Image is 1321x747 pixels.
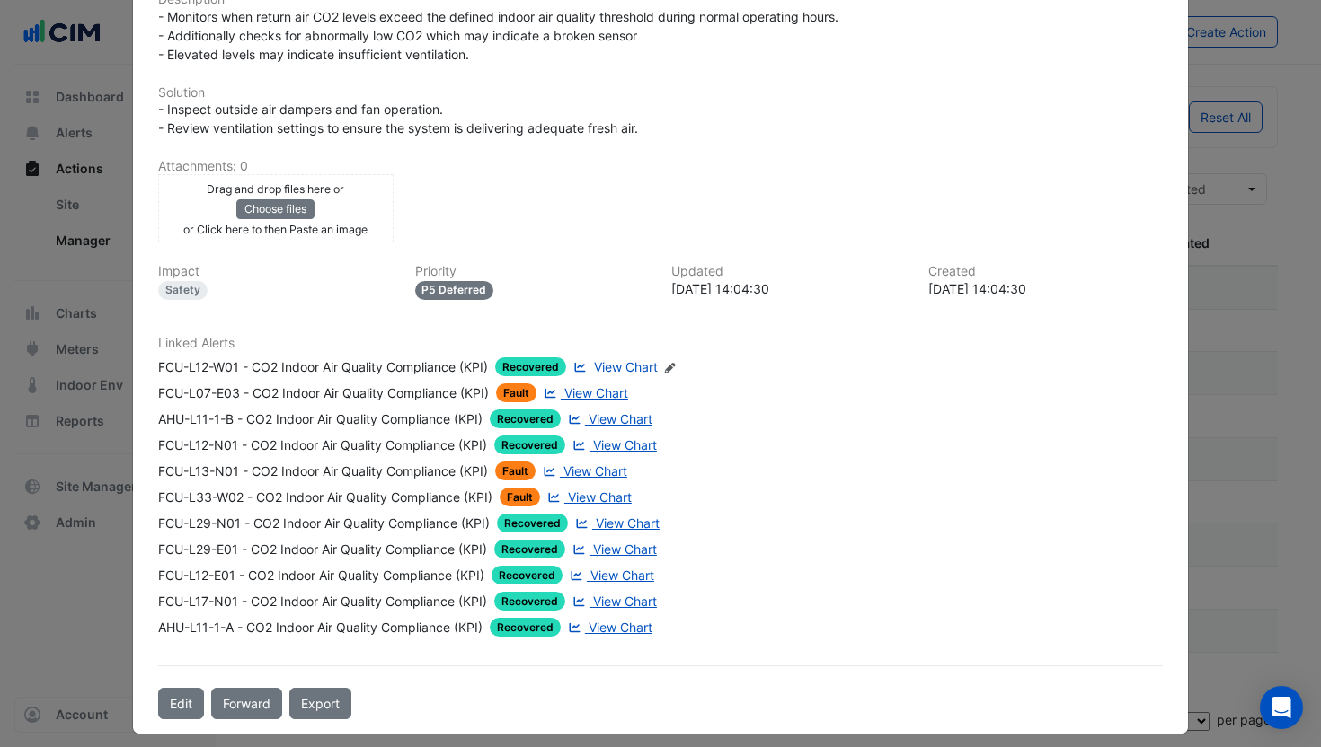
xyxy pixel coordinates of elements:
div: [DATE] 14:04:30 [928,279,1164,298]
a: View Chart [569,540,657,558]
div: AHU-L11-1-A - CO2 Indoor Air Quality Compliance (KPI) [158,618,483,637]
span: View Chart [596,515,660,531]
span: - Inspect outside air dampers and fan operation. - Review ventilation settings to ensure the syst... [158,101,638,136]
h6: Attachments: 0 [158,159,1163,174]
span: View Chart [594,359,658,374]
div: FCU-L12-W01 - CO2 Indoor Air Quality Compliance (KPI) [158,357,488,376]
span: Fault [500,488,540,506]
a: View Chart [569,592,657,611]
small: Drag and drop files here or [207,182,344,196]
a: View Chart [564,409,652,428]
button: Edit [158,688,204,719]
button: Forward [211,688,282,719]
small: or Click here to then Paste an image [183,223,368,236]
a: View Chart [564,618,652,637]
span: Recovered [494,540,565,558]
div: FCU-L33-W02 - CO2 Indoor Air Quality Compliance (KPI) [158,488,492,506]
h6: Impact [158,264,394,279]
fa-icon: Edit Linked Alerts [663,361,677,374]
div: Open Intercom Messenger [1260,686,1303,729]
a: View Chart [544,488,632,506]
div: FCU-L17-N01 - CO2 Indoor Air Quality Compliance (KPI) [158,592,487,611]
div: FCU-L07-E03 - CO2 Indoor Air Quality Compliance (KPI) [158,383,489,402]
div: FCU-L29-N01 - CO2 Indoor Air Quality Compliance (KPI) [158,514,490,532]
span: Recovered [492,566,563,584]
div: [DATE] 14:04:30 [671,279,907,298]
span: Recovered [497,514,568,532]
a: View Chart [572,514,660,532]
div: Safety [158,281,208,300]
span: Fault [496,383,536,402]
a: View Chart [566,566,654,584]
button: Choose files [236,199,315,219]
h6: Created [928,264,1164,279]
span: Recovered [495,357,566,376]
a: View Chart [570,357,658,376]
span: View Chart [593,541,657,557]
span: Recovered [494,592,565,611]
span: View Chart [589,411,652,426]
span: Fault [495,461,536,480]
div: FCU-L13-N01 - CO2 Indoor Air Quality Compliance (KPI) [158,461,488,480]
span: View Chart [568,489,632,505]
a: View Chart [540,383,628,402]
div: FCU-L29-E01 - CO2 Indoor Air Quality Compliance (KPI) [158,540,487,558]
a: View Chart [569,435,657,454]
span: View Chart [593,593,657,609]
h6: Solution [158,85,1163,101]
div: FCU-L12-N01 - CO2 Indoor Air Quality Compliance (KPI) [158,435,487,454]
span: Recovered [494,435,565,454]
div: AHU-L11-1-B - CO2 Indoor Air Quality Compliance (KPI) [158,409,483,428]
span: View Chart [590,567,654,583]
a: Export [289,688,351,719]
h6: Linked Alerts [158,336,1163,351]
span: Recovered [490,409,561,428]
div: FCU-L12-E01 - CO2 Indoor Air Quality Compliance (KPI) [158,566,484,584]
a: View Chart [539,461,627,480]
span: - Monitors when return air CO2 levels exceed the defined indoor air quality threshold during norm... [158,9,842,62]
span: Recovered [490,618,561,637]
span: View Chart [589,620,652,635]
h6: Priority [415,264,651,279]
div: P5 Deferred [415,281,494,300]
h6: Updated [671,264,907,279]
span: View Chart [564,385,628,400]
span: View Chart [563,463,627,479]
span: View Chart [593,437,657,453]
